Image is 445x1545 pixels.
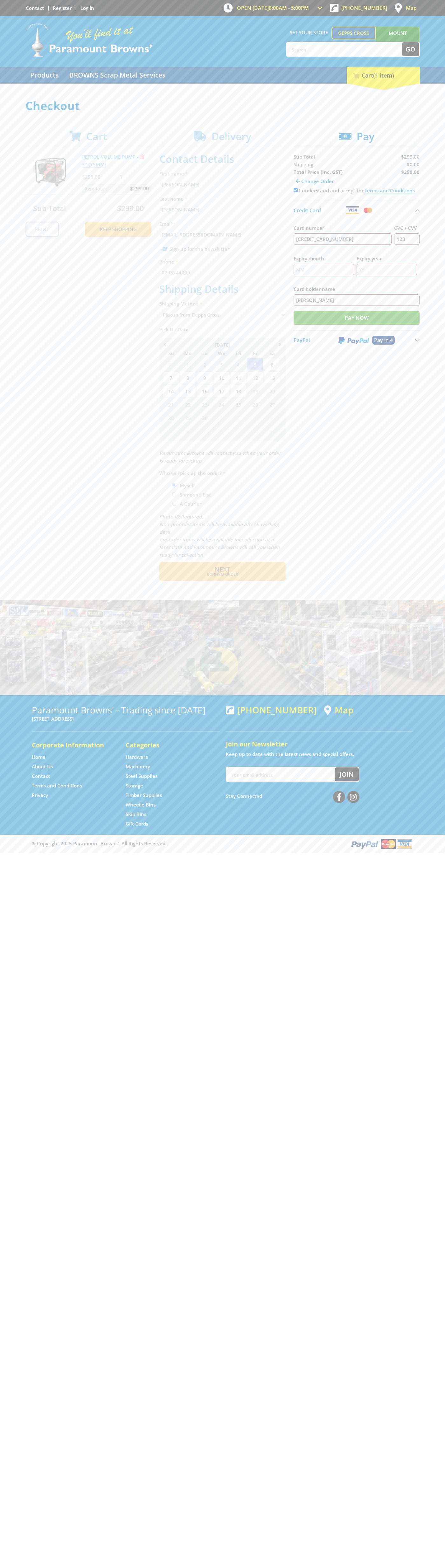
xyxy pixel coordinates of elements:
a: Change Order [294,176,336,187]
span: $299.00 [401,154,420,160]
a: Go to the Gift Cards page [126,821,148,827]
span: Pay [357,129,374,143]
strong: $299.00 [401,169,420,175]
a: Go to the Products page [25,67,63,84]
span: Change Order [301,178,334,184]
a: Mount [PERSON_NAME] [376,27,420,51]
span: 8:00am - 5:00pm [269,4,309,11]
label: CVC / CVV [394,224,420,232]
a: View a map of Gepps Cross location [324,705,353,715]
img: PayPal, Mastercard, Visa accepted [350,838,414,850]
h1: Checkout [25,100,420,112]
span: Pay in 4 [374,337,393,344]
a: Go to the Home page [32,754,45,760]
span: OPEN [DATE] [237,4,309,11]
div: ® Copyright 2025 Paramount Browns'. All Rights Reserved. [25,838,420,850]
a: Terms and Conditions [365,187,415,194]
span: Shipping [294,161,313,168]
p: Keep up to date with the latest news and special offers. [226,750,414,758]
span: Sub Total [294,154,315,160]
div: Cart [347,67,420,84]
button: PayPal Pay in 4 [294,330,420,350]
div: Stay Connected [226,788,359,804]
a: Go to the Machinery page [126,763,150,770]
h5: Corporate Information [32,741,113,750]
img: Mastercard [362,206,373,214]
img: Visa [345,206,359,214]
strong: Total Price (inc. GST) [294,169,343,175]
span: (1 item) [373,72,394,79]
img: PayPal [338,336,369,344]
img: Paramount Browns' [25,22,153,58]
label: Expiry month [294,255,354,262]
input: YY [357,264,417,275]
a: Go to the Contact page [32,773,50,779]
input: Please accept the terms and conditions. [294,188,298,192]
p: [STREET_ADDRESS] [32,715,219,723]
div: [PHONE_NUMBER] [226,705,316,715]
input: Pay Now [294,311,420,325]
a: Go to the Hardware page [126,754,148,760]
a: Go to the Timber Supplies page [126,792,162,799]
span: PayPal [294,337,310,344]
input: MM [294,264,354,275]
a: Go to the Steel Supplies page [126,773,157,779]
a: Go to the Skip Bins page [126,811,146,818]
label: Card holder name [294,285,420,293]
span: Set your store [286,27,332,38]
span: Credit Card [294,207,321,214]
h5: Join our Newsletter [226,740,414,749]
label: Card number [294,224,392,232]
a: Go to the Storage page [126,782,143,789]
a: Go to the Privacy page [32,792,48,799]
button: Go [402,42,419,56]
a: Go to the Wheelie Bins page [126,801,156,808]
span: $0.00 [407,161,420,168]
label: Expiry year [357,255,417,262]
button: Join [335,767,359,781]
label: I understand and accept the [299,187,415,194]
input: Search [287,42,402,56]
a: Go to the About Us page [32,763,53,770]
a: Go to the registration page [53,5,72,11]
a: Log in [80,5,94,11]
a: Go to the Contact page [26,5,44,11]
a: Go to the Terms and Conditions page [32,782,82,789]
input: Your email address [226,767,335,781]
h3: Paramount Browns' - Trading since [DATE] [32,705,219,715]
a: Gepps Cross [331,27,376,39]
button: Credit Card [294,201,420,219]
h5: Categories [126,741,207,750]
a: Go to the BROWNS Scrap Metal Services page [65,67,170,84]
